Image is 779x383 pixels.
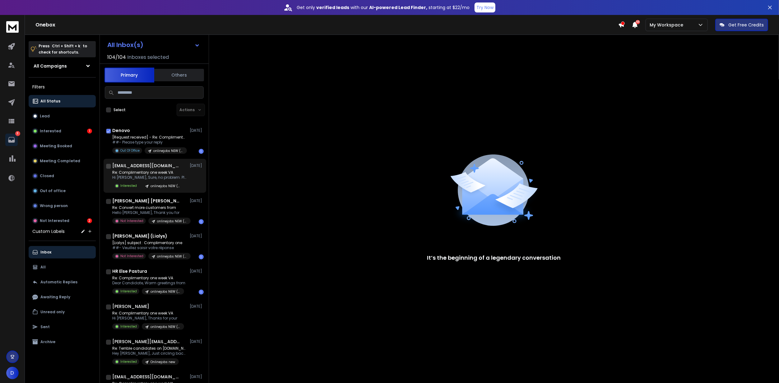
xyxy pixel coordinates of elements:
p: Onlinejobs new [151,360,175,364]
p: ##- Veuillez saisir votre réponse [112,245,187,250]
p: Get Free Credits [728,22,764,28]
p: Automatic Replies [40,280,77,285]
button: Not Interested2 [29,215,96,227]
p: Hello [PERSON_NAME], Thank you for [112,210,187,215]
p: [DATE] [190,198,204,203]
h1: [PERSON_NAME] [112,303,149,310]
p: [DATE] [190,339,204,344]
p: Wrong person [40,203,68,208]
p: Not Interested [120,254,143,258]
p: [DATE] [190,163,204,168]
p: Meeting Completed [40,158,80,163]
h1: All Campaigns [34,63,67,69]
p: All Status [40,99,60,104]
p: Not Interested [120,219,143,223]
span: Ctrl + Shift + k [51,42,81,50]
p: All [40,265,46,270]
button: Archive [29,336,96,348]
p: Out of office [40,188,66,193]
h1: [PERSON_NAME] (Lialys) [112,233,167,239]
button: Closed [29,170,96,182]
h3: Inboxes selected [127,54,169,61]
h3: Filters [29,83,96,91]
h1: Denovo [112,127,130,134]
div: 2 [87,218,92,223]
p: Archive [40,339,55,344]
button: Unread only [29,306,96,318]
span: 104 / 104 [107,54,126,61]
img: logo [6,21,19,33]
p: Re: Terrible candidates on [DOMAIN_NAME] [112,346,187,351]
p: ##- Please type your reply [112,140,187,145]
h1: HR Else Pastura [112,268,147,274]
strong: AI-powered Lead Finder, [369,4,427,11]
strong: verified leads [316,4,349,11]
button: All Campaigns [29,60,96,72]
div: 1 [87,129,92,134]
p: [DATE] [190,234,204,239]
button: Automatic Replies [29,276,96,288]
button: Wrong person [29,200,96,212]
button: All Status [29,95,96,107]
button: All [29,261,96,273]
p: onlinejobs NEW ([PERSON_NAME] add to this one) [151,324,180,329]
h1: Onebox [35,21,618,29]
p: Re: Complimentary one week VA [112,311,184,316]
p: It’s the beginning of a legendary conversation [427,253,561,262]
div: 1 [199,219,204,224]
p: Hey [PERSON_NAME], Just circling back. Were [112,351,187,356]
p: Interested [40,129,61,134]
p: Re: Complimentary one week VA [112,170,187,175]
p: Interested [120,324,137,329]
p: Hi [PERSON_NAME], Sure, no problem. Please [112,175,187,180]
p: onlinejobs NEW ([PERSON_NAME] add to this one) [157,254,187,259]
h1: [EMAIL_ADDRESS][DOMAIN_NAME] [112,374,181,380]
div: 1 [199,149,204,154]
p: 3 [15,131,20,136]
button: Interested1 [29,125,96,137]
p: Dear Candidate, Warm greetings from [112,281,185,286]
p: My Workspace [650,22,686,28]
p: Awaiting Reply [40,295,70,300]
button: D [6,367,19,379]
button: Meeting Completed [29,155,96,167]
p: Re: Complimentary one week VA [112,276,185,281]
button: Meeting Booked [29,140,96,152]
p: Press to check for shortcuts. [39,43,87,55]
a: 3 [5,134,18,146]
button: Sent [29,321,96,333]
p: Interested [120,289,137,294]
p: [Lialys] subject : Complimentary one [112,240,187,245]
p: Inbox [40,250,51,255]
p: Interested [120,359,137,364]
p: Interested [120,183,137,188]
p: Closed [40,173,54,178]
button: All Inbox(s) [102,39,205,51]
button: Try Now [475,2,495,12]
p: [DATE] [190,304,204,309]
button: Get Free Credits [715,19,768,31]
h1: [EMAIL_ADDRESS][DOMAIN_NAME] [112,163,181,169]
p: [DATE] [190,128,204,133]
p: [DATE] [190,374,204,379]
h1: [PERSON_NAME] [PERSON_NAME] [112,198,181,204]
p: Get only with our starting at $22/mo [297,4,470,11]
p: Try Now [476,4,494,11]
p: onlinejobs NEW ([PERSON_NAME] add to this one) [151,184,180,188]
p: Lead [40,114,50,119]
p: onlinejobs NEW ([PERSON_NAME] add to this one) [151,289,180,294]
p: Unread only [40,310,65,314]
button: Out of office [29,185,96,197]
span: 50 [636,20,640,24]
p: Out Of Office [120,148,140,153]
p: onlinejobs NEW ([PERSON_NAME] add to this one) [153,149,183,153]
h1: [PERSON_NAME][EMAIL_ADDRESS][DOMAIN_NAME] [112,338,181,345]
p: [Request received] - Re: Complimentary [112,135,187,140]
button: Lead [29,110,96,122]
button: Awaiting Reply [29,291,96,303]
div: 1 [199,290,204,295]
p: Sent [40,324,50,329]
p: Hi [PERSON_NAME], Thanks for your [112,316,184,321]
